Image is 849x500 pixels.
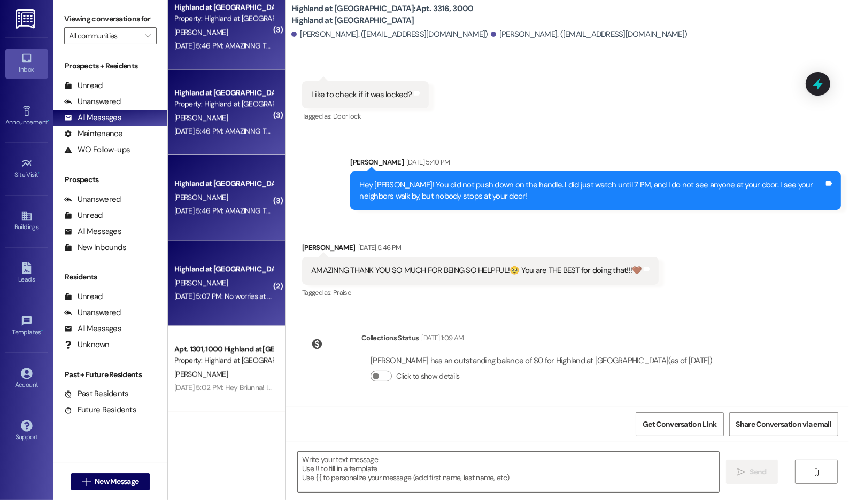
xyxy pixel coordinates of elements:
div: Highland at [GEOGRAPHIC_DATA] [174,87,273,98]
div: Hey [PERSON_NAME]! You did not push down on the handle. I did just watch until 7 PM, and I do not... [359,179,824,202]
a: Buildings [5,207,48,236]
div: [PERSON_NAME] [302,242,659,257]
i:  [145,32,151,40]
a: Inbox [5,49,48,78]
div: Highland at [GEOGRAPHIC_DATA] [174,2,273,13]
i:  [812,468,820,476]
b: Highland at [GEOGRAPHIC_DATA]: Apt. 3316, 3000 Highland at [GEOGRAPHIC_DATA] [291,3,505,26]
span: Door lock [333,112,361,121]
div: Residents [53,271,167,283]
div: [DATE] 5:46 PM: AMAZINNG THANK YOU SO MUCH FOR BEING SO HELPFUL!🥹 You are THE BEST for doing that... [174,206,534,215]
div: Highland at [GEOGRAPHIC_DATA] [174,263,273,275]
a: Site Visit • [5,154,48,183]
label: Viewing conversations for [64,11,157,27]
div: [PERSON_NAME] has an outstanding balance of $0 for Highland at [GEOGRAPHIC_DATA] (as of [DATE]) [371,355,713,366]
div: [DATE] 5:02 PM: Hey Briunna! It was a pleasure speaking to you. Here is our security company's in... [174,382,634,392]
button: Get Conversation Link [636,412,723,436]
div: [PERSON_NAME]. ([EMAIL_ADDRESS][DOMAIN_NAME]) [491,29,688,40]
div: Collections Status [361,332,419,343]
div: Unread [64,291,103,302]
div: Unread [64,210,103,221]
div: [PERSON_NAME] [350,157,841,171]
div: Apt. 1301, 1000 Highland at [GEOGRAPHIC_DATA] [174,343,273,355]
div: [DATE] 5:46 PM: AMAZINNG THANK YOU SO MUCH FOR BEING SO HELPFUL!🥹 You are THE BEST for doing that... [174,41,534,50]
div: Unanswered [64,96,121,107]
img: ResiDesk Logo [16,9,37,29]
div: WO Follow-ups [64,144,130,155]
div: [DATE] 5:07 PM: No worries at all! Thanks for letting me know. I will get that lease sent over to... [174,291,506,301]
a: Account [5,364,48,393]
button: New Message [71,473,150,490]
div: All Messages [64,112,121,123]
div: Property: Highland at [GEOGRAPHIC_DATA] [174,355,273,366]
a: Templates • [5,312,48,341]
div: Highland at [GEOGRAPHIC_DATA] [174,178,273,189]
span: • [48,117,49,124]
i:  [737,468,745,476]
div: Unknown [64,339,110,350]
div: All Messages [64,323,121,334]
div: Property: Highland at [GEOGRAPHIC_DATA] [174,98,273,110]
div: [DATE] 5:46 PM: AMAZINNG THANK YOU SO MUCH FOR BEING SO HELPFUL!🥹 You are THE BEST for doing that... [174,126,534,136]
div: [DATE] 5:46 PM [356,242,402,253]
span: Get Conversation Link [643,419,716,430]
span: • [38,169,40,177]
div: Past + Future Residents [53,369,167,380]
div: Prospects [53,174,167,185]
div: Tagged as: [302,108,429,124]
button: Share Conversation via email [729,412,838,436]
input: All communities [69,27,140,44]
div: [DATE] 5:40 PM [404,157,450,168]
div: [DATE] 1:09 AM [419,332,464,343]
span: [PERSON_NAME] [174,192,228,202]
div: Past Residents [64,388,129,400]
span: Share Conversation via email [736,419,831,430]
div: New Inbounds [64,242,126,253]
div: Tagged as: [302,285,659,300]
i:  [82,478,90,486]
div: AMAZINNG THANK YOU SO MUCH FOR BEING SO HELPFUL!🥹 You are THE BEST for doing that!!!🤎 [311,265,642,276]
span: [PERSON_NAME] [174,369,228,379]
span: New Message [95,476,138,487]
a: Leads [5,259,48,288]
div: All Messages [64,226,121,237]
span: Send [750,466,766,478]
span: [PERSON_NAME] [174,278,228,287]
div: Unanswered [64,307,121,318]
button: Send [726,460,778,484]
div: Prospects + Residents [53,60,167,72]
span: • [41,327,43,334]
span: [PERSON_NAME] [174,27,228,37]
div: Like to check if it was locked? [311,89,412,100]
div: Unanswered [64,194,121,205]
span: [PERSON_NAME] [174,113,228,122]
a: Support [5,417,48,446]
div: [PERSON_NAME]. ([EMAIL_ADDRESS][DOMAIN_NAME]) [291,29,488,40]
div: Maintenance [64,128,123,139]
div: Property: Highland at [GEOGRAPHIC_DATA] [174,13,273,24]
div: Unread [64,80,103,91]
span: Praise [333,288,351,297]
label: Click to show details [396,371,459,382]
div: Future Residents [64,404,136,416]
